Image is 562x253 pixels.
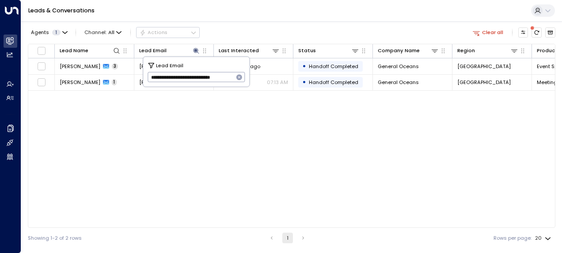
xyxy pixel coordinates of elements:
span: 1 [112,79,117,85]
span: Handoff Completed [309,79,358,86]
button: Customize [518,27,528,38]
div: Company Name [378,46,420,55]
span: General Oceans [378,63,419,70]
div: Button group with a nested menu [136,27,200,38]
div: Showing 1-2 of 2 rows [28,234,82,242]
nav: pagination navigation [266,233,309,243]
span: Toggle select row [37,62,46,71]
span: Handoff Completed [309,63,358,70]
div: Product [537,46,558,55]
div: 20 [535,233,553,244]
div: Last Interacted [219,46,280,55]
button: Actions [136,27,200,38]
span: Toggle select all [37,46,46,55]
a: Leads & Conversations [28,7,95,14]
span: London [457,63,511,70]
span: 3 [112,63,118,69]
span: Lead Email [156,61,183,69]
label: Rows per page: [494,234,532,242]
span: 1 [52,30,61,35]
div: Lead Email [139,46,167,55]
div: Status [298,46,316,55]
span: Toggle select row [37,78,46,87]
button: Agents1 [28,27,70,37]
span: Rachel McAlpine [60,63,100,70]
div: Last Interacted [219,46,259,55]
div: Company Name [378,46,439,55]
button: Clear all [470,27,506,37]
div: Lead Name [60,46,121,55]
div: Status [298,46,359,55]
span: London [457,79,511,86]
span: Rachel McAlpine [60,79,100,86]
div: Lead Email [139,46,200,55]
button: Archived Leads [545,27,555,38]
div: Lead Name [60,46,88,55]
div: Region [457,46,518,55]
span: There are new threads available. Refresh the grid to view the latest updates. [532,27,542,38]
span: Channel: [82,27,125,37]
span: Agents [31,30,49,35]
div: Actions [140,29,167,35]
button: Channel:All [82,27,125,37]
div: • [302,60,306,72]
span: rachel.mcalpine@generaloceans.com [139,79,209,86]
div: Region [457,46,475,55]
span: rachel.mcalpine@generaloceans.com [139,63,209,70]
span: General Oceans [378,79,419,86]
button: page 1 [282,233,293,243]
div: • [302,76,306,88]
p: 07:13 AM [267,79,288,86]
span: All [108,30,114,35]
